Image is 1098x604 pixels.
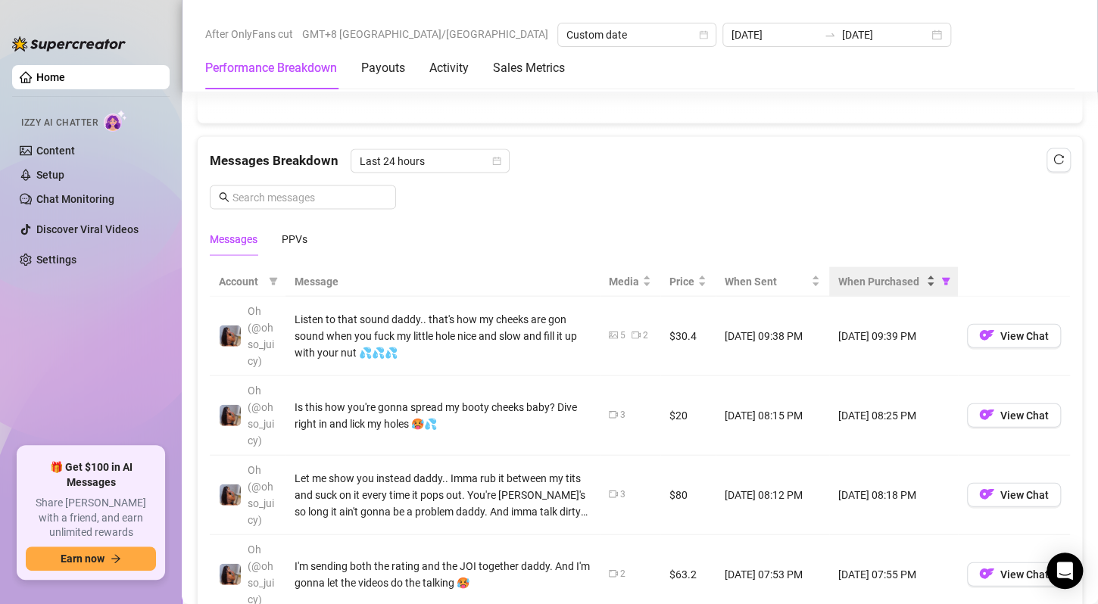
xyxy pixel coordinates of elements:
[1053,154,1064,165] span: reload
[941,277,950,286] span: filter
[829,267,958,297] th: When Purchased
[979,407,994,422] img: OF
[219,273,263,290] span: Account
[600,267,660,297] th: Media
[967,333,1061,345] a: OFView Chat
[620,567,625,581] div: 2
[26,546,156,571] button: Earn nowarrow-right
[285,267,600,297] th: Message
[36,254,76,266] a: Settings
[220,405,241,426] img: Oh (@ohso_juicy)
[36,223,139,235] a: Discover Viral Videos
[26,496,156,540] span: Share [PERSON_NAME] with a friend, and earn unlimited rewards
[632,331,641,340] span: video-camera
[61,553,104,565] span: Earn now
[360,150,501,173] span: Last 24 hours
[232,189,387,206] input: Search messages
[210,231,257,248] div: Messages
[725,273,808,290] span: When Sent
[220,325,241,347] img: Oh (@ohso_juicy)
[967,403,1061,428] button: OFView Chat
[248,385,274,447] span: Oh (@ohso_juicy)
[842,26,928,43] input: End date
[979,487,994,502] img: OF
[716,267,829,297] th: When Sent
[967,483,1061,507] button: OFView Chat
[111,553,121,564] span: arrow-right
[829,297,958,376] td: [DATE] 09:39 PM
[36,71,65,83] a: Home
[220,484,241,506] img: Oh (@ohso_juicy)
[1000,330,1049,342] span: View Chat
[609,569,618,578] span: video-camera
[699,30,708,39] span: calendar
[1000,409,1049,422] span: View Chat
[361,59,405,77] div: Payouts
[248,305,274,367] span: Oh (@ohso_juicy)
[295,470,591,520] div: Let me show you instead daddy.. Imma rub it between my tits and suck on it every time it pops out...
[609,490,618,499] span: video-camera
[26,460,156,490] span: 🎁 Get $100 in AI Messages
[967,492,1061,504] a: OFView Chat
[282,231,307,248] div: PPVs
[493,59,565,77] div: Sales Metrics
[620,487,625,502] div: 3
[660,456,716,535] td: $80
[620,328,625,343] div: 5
[967,571,1061,584] a: OFView Chat
[609,410,618,419] span: video-camera
[21,116,98,130] span: Izzy AI Chatter
[295,558,591,591] div: I'm sending both the rating and the JOI together daddy. And I'm gonna let the videos do the talki...
[248,464,274,526] span: Oh (@ohso_juicy)
[219,192,229,203] span: search
[669,273,694,290] span: Price
[566,23,707,46] span: Custom date
[967,562,1061,587] button: OFView Chat
[829,456,958,535] td: [DATE] 08:18 PM
[1000,568,1049,581] span: View Chat
[660,297,716,376] td: $30.4
[205,59,337,77] div: Performance Breakdown
[824,29,836,41] span: swap-right
[36,193,114,205] a: Chat Monitoring
[660,376,716,456] td: $20
[938,270,953,293] span: filter
[979,328,994,343] img: OF
[36,145,75,157] a: Content
[660,267,716,297] th: Price
[295,311,591,361] div: Listen to that sound daddy.. that's how my cheeks are gon sound when you fuck my little hole nice...
[716,297,829,376] td: [DATE] 09:38 PM
[1000,489,1049,501] span: View Chat
[302,23,548,45] span: GMT+8 [GEOGRAPHIC_DATA]/[GEOGRAPHIC_DATA]
[716,456,829,535] td: [DATE] 08:12 PM
[838,273,923,290] span: When Purchased
[609,331,618,340] span: picture
[731,26,818,43] input: Start date
[266,270,281,293] span: filter
[269,277,278,286] span: filter
[829,376,958,456] td: [DATE] 08:25 PM
[609,273,639,290] span: Media
[824,29,836,41] span: to
[429,59,469,77] div: Activity
[1047,553,1083,589] div: Open Intercom Messenger
[716,376,829,456] td: [DATE] 08:15 PM
[967,413,1061,425] a: OFView Chat
[205,23,293,45] span: After OnlyFans cut
[295,399,591,432] div: Is this how you're gonna spread my booty cheeks baby? Dive right in and lick my holes 🥵💦
[36,169,64,181] a: Setup
[12,36,126,51] img: logo-BBDzfeDw.svg
[643,328,648,343] div: 2
[492,157,501,166] span: calendar
[979,566,994,581] img: OF
[210,149,1070,173] div: Messages Breakdown
[104,110,127,132] img: AI Chatter
[967,324,1061,348] button: OFView Chat
[620,408,625,422] div: 3
[220,564,241,585] img: Oh (@ohso_juicy)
